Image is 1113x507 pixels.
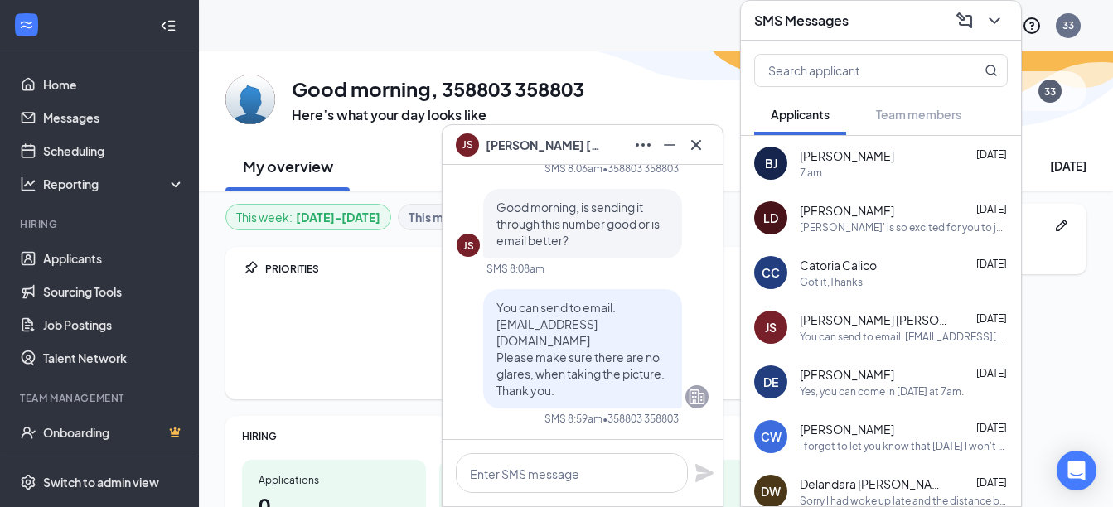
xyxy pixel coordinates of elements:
div: You can send to email. [EMAIL_ADDRESS][DOMAIN_NAME] Please make sure there are no glares, when ta... [800,330,1008,344]
span: [PERSON_NAME] [800,147,894,164]
a: Applicants [43,242,185,275]
span: • 358803 358803 [602,412,679,426]
h3: SMS Messages [754,12,849,30]
svg: Collapse [160,17,177,34]
span: [DATE] [976,476,1007,489]
div: HIRING [242,429,821,443]
svg: Minimize [660,135,680,155]
span: Applicants [771,107,830,122]
div: New hires [654,473,805,487]
div: This week : [236,208,380,226]
svg: MagnifyingGlass [985,64,998,77]
div: I forgot to let you know that [DATE] I won't be available to come in since I'm scheduled from 8am... [800,439,1008,453]
a: Job Postings [43,308,185,341]
a: Home [43,68,185,101]
button: Minimize [656,132,683,158]
div: Hiring [20,217,181,231]
span: Team members [876,107,961,122]
span: [DATE] [976,148,1007,161]
h2: My overview [243,156,333,176]
img: 358803 358803 [225,75,275,124]
span: Catoria Calico [800,257,877,273]
span: [PERSON_NAME] [PERSON_NAME] [800,311,949,328]
div: JS [463,239,474,253]
a: Sourcing Tools [43,275,185,308]
div: Got it,Thanks [800,275,863,289]
svg: Plane [694,463,714,483]
button: ComposeMessage [951,7,978,34]
div: Yes, you can come in [DATE] at 7am. [800,384,964,398]
div: Reporting [43,176,186,192]
button: ChevronDown [981,7,1008,34]
div: Open Intercom Messenger [1057,451,1096,490]
div: BJ [765,155,777,171]
button: Cross [683,132,709,158]
span: [DATE] [976,367,1007,379]
a: Messages [43,101,185,134]
svg: ComposeMessage [955,11,975,31]
svg: ChevronDown [985,11,1004,31]
a: TeamCrown [43,449,185,482]
span: You can send to email. [EMAIL_ADDRESS][DOMAIN_NAME] Please make sure there are no glares, when ta... [496,300,665,398]
a: Scheduling [43,134,185,167]
svg: Pin [242,260,259,277]
b: [DATE] - [DATE] [296,208,380,226]
svg: Ellipses [633,135,653,155]
span: Good morning, is sending it through this number good or is email better? [496,200,660,248]
b: This month [409,208,469,226]
div: JS [765,319,777,336]
svg: Pen [1053,217,1070,234]
span: [DATE] [976,312,1007,325]
h3: Here’s what your day looks like [292,106,584,124]
input: Search applicant [755,55,951,86]
svg: Cross [686,135,706,155]
a: Talent Network [43,341,185,374]
h1: Good morning, 358803 358803 [292,75,584,103]
span: [DATE] [976,258,1007,270]
svg: Settings [20,474,36,490]
svg: WorkstreamLogo [18,17,35,33]
div: 7 am [800,166,822,180]
button: Ellipses [630,132,656,158]
div: PRIORITIES [265,262,821,276]
div: Applications [259,473,409,487]
span: [PERSON_NAME] [800,366,894,383]
svg: QuestionInfo [1022,16,1042,36]
svg: Analysis [20,176,36,192]
span: [DATE] [976,422,1007,434]
div: Team Management [20,391,181,405]
div: CC [762,264,780,281]
div: 33 [1044,84,1056,99]
div: CW [761,428,782,445]
div: Switch to admin view [43,474,159,490]
div: DW [761,483,781,500]
span: [PERSON_NAME] [PERSON_NAME] [486,136,602,154]
div: [DATE] [1050,157,1086,174]
div: DE [763,374,778,390]
div: SMS 8:08am [486,262,544,276]
a: OnboardingCrown [43,416,185,449]
div: 33 [1062,18,1074,32]
span: • 358803 358803 [602,162,679,176]
span: [PERSON_NAME] [800,202,894,219]
span: [DATE] [976,203,1007,215]
span: Delandara [PERSON_NAME] [800,476,949,492]
div: [PERSON_NAME]' is so excited for you to join our team! Do you know anyone else who might be inter... [800,220,1008,234]
div: SMS 8:59am [544,412,602,426]
svg: Company [687,387,707,407]
div: SMS 8:06am [544,162,602,176]
div: LD [763,210,778,226]
span: [PERSON_NAME] [800,421,894,437]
